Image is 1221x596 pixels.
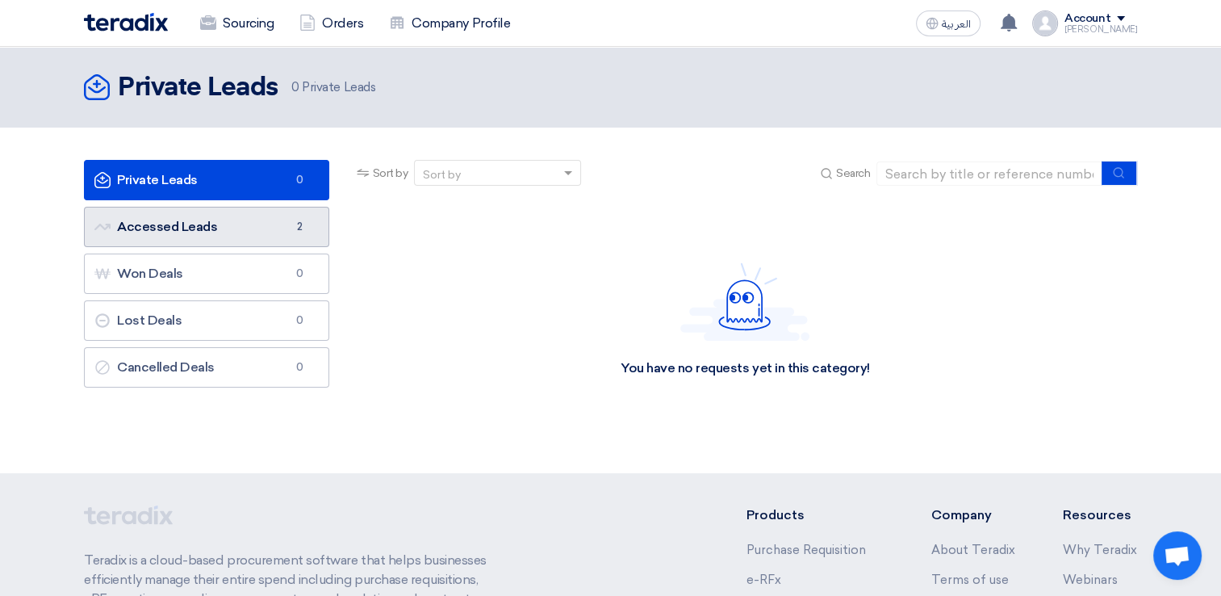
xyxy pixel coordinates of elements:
div: Account [1064,12,1110,26]
a: e-RFx [746,573,781,587]
img: Hello [680,262,809,341]
a: Company Profile [376,6,523,41]
a: Lost Deals0 [84,300,329,341]
a: Private Leads0 [84,160,329,200]
a: Why Teradix [1063,543,1137,557]
li: Resources [1063,506,1137,525]
a: Webinars [1063,573,1118,587]
div: You have no requests yet in this category! [621,360,870,377]
input: Search by title or reference number [876,162,1102,186]
div: Sort by [423,166,461,183]
span: 0 [290,172,309,188]
span: العربية [942,19,971,30]
li: Company [930,506,1014,525]
span: 0 [290,266,309,282]
span: 2 [290,219,309,235]
a: Cancelled Deals0 [84,347,329,388]
span: Sort by [373,165,408,182]
a: Purchase Requisition [746,543,866,557]
span: 0 [291,80,299,94]
img: profile_test.png [1032,10,1058,36]
div: Open chat [1153,531,1202,580]
a: About Teradix [930,543,1014,557]
img: Teradix logo [84,13,168,31]
h2: Private Leads [118,72,278,104]
a: Terms of use [930,573,1008,587]
span: 0 [290,359,309,376]
a: Won Deals0 [84,254,329,294]
button: العربية [916,10,981,36]
span: Private Leads [291,78,375,97]
a: Sourcing [187,6,286,41]
a: Orders [286,6,376,41]
div: [PERSON_NAME] [1064,25,1137,34]
span: 0 [290,313,309,329]
li: Products [746,506,883,525]
span: Search [836,165,870,182]
a: Accessed Leads2 [84,207,329,247]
